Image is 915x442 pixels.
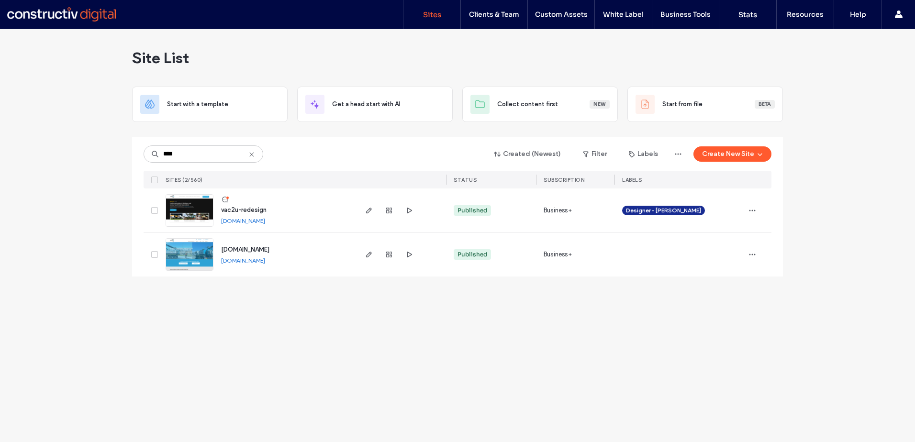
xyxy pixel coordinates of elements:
a: [DOMAIN_NAME] [221,217,265,224]
span: Start from file [662,99,703,109]
span: Site List [132,48,189,67]
a: vac2u-redesign [221,206,267,214]
div: Get a head start with AI [297,87,453,122]
div: Published [457,250,487,259]
button: Labels [620,146,667,162]
label: Business Tools [660,10,711,19]
label: Clients & Team [469,10,519,19]
div: Start with a template [132,87,288,122]
label: Sites [423,10,441,19]
label: Resources [787,10,824,19]
label: Help [850,10,866,19]
span: vac2u-redesign [221,206,267,213]
div: Collect content firstNew [462,87,618,122]
div: Published [457,206,487,215]
button: Created (Newest) [486,146,569,162]
label: Custom Assets [535,10,588,19]
div: Beta [755,100,775,109]
label: Stats [738,10,757,19]
span: Get a head start with AI [332,99,400,109]
label: White Label [603,10,644,19]
span: Designer - [PERSON_NAME] [626,206,701,215]
button: Filter [573,146,616,162]
span: Business+ [544,206,572,215]
span: STATUS [454,177,477,183]
span: SITES (2/560) [166,177,203,183]
a: [DOMAIN_NAME] [221,257,265,264]
a: [DOMAIN_NAME] [221,245,269,254]
div: New [590,100,610,109]
span: Start with a template [167,99,228,109]
button: Create New Site [693,146,771,162]
span: LABELS [622,177,642,183]
span: Collect content first [497,99,558,109]
span: Business+ [544,250,572,259]
span: SUBSCRIPTION [544,177,584,183]
span: [DOMAIN_NAME] [221,246,269,253]
div: Start from fileBeta [627,87,783,122]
